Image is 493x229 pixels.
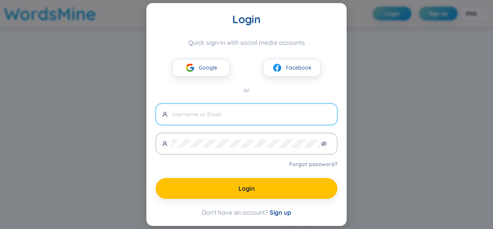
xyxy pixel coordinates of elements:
span: Login [238,184,255,193]
div: Login [156,12,337,26]
span: user [162,141,168,146]
span: eye-invisible [321,141,327,146]
span: user [162,112,168,117]
a: Forgot password? [289,160,337,168]
div: Don't have an account? [156,208,337,217]
button: googleGoogle [172,59,230,77]
span: Google [199,63,217,72]
input: Username or Email [172,110,331,119]
div: Quick sign-in with social media accounts [156,39,337,46]
button: Login [156,178,337,199]
span: Sign up [270,209,291,216]
button: facebookFacebook [263,59,321,77]
span: Facebook [286,63,312,72]
img: google [185,63,195,73]
div: or [156,85,337,95]
img: facebook [272,63,282,73]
